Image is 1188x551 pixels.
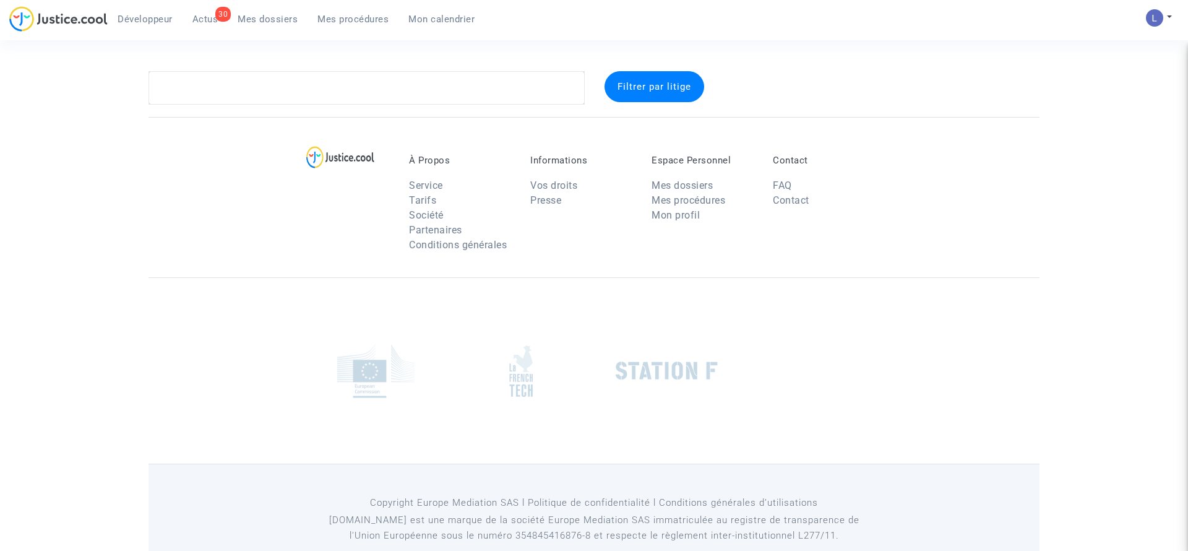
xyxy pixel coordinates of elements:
span: Mes dossiers [238,14,298,25]
a: Presse [530,194,561,206]
p: Espace Personnel [652,155,754,166]
a: Vos droits [530,180,577,191]
img: logo-lg.svg [306,146,375,168]
img: europe_commision.png [337,344,415,398]
div: 30 [215,7,231,22]
p: Informations [530,155,633,166]
img: jc-logo.svg [9,6,108,32]
a: Mon profil [652,209,700,221]
span: Mes procédures [317,14,389,25]
a: Service [409,180,443,191]
span: Filtrer par litige [618,81,691,92]
img: AATXAJzI13CaqkJmx-MOQUbNyDE09GJ9dorwRvFSQZdH=s96-c [1146,9,1163,27]
a: Mes procédures [652,194,725,206]
a: Mon calendrier [398,10,484,28]
a: 30Actus [183,10,228,28]
a: Mes dossiers [228,10,308,28]
img: stationf.png [616,362,718,380]
img: french_tech.png [509,345,533,397]
p: [DOMAIN_NAME] est une marque de la société Europe Mediation SAS immatriculée au registre de tr... [312,513,876,544]
p: À Propos [409,155,512,166]
p: Contact [773,155,876,166]
a: Mes dossiers [652,180,713,191]
span: Mon calendrier [408,14,475,25]
span: Actus [192,14,218,25]
a: Conditions générales [409,239,507,251]
a: Société [409,209,444,221]
span: Développeur [118,14,173,25]
a: Partenaires [409,224,462,236]
p: Copyright Europe Mediation SAS l Politique de confidentialité l Conditions générales d’utilisa... [312,495,876,511]
a: Développeur [108,10,183,28]
a: Tarifs [409,194,436,206]
a: Contact [773,194,809,206]
a: FAQ [773,180,792,191]
a: Mes procédures [308,10,398,28]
